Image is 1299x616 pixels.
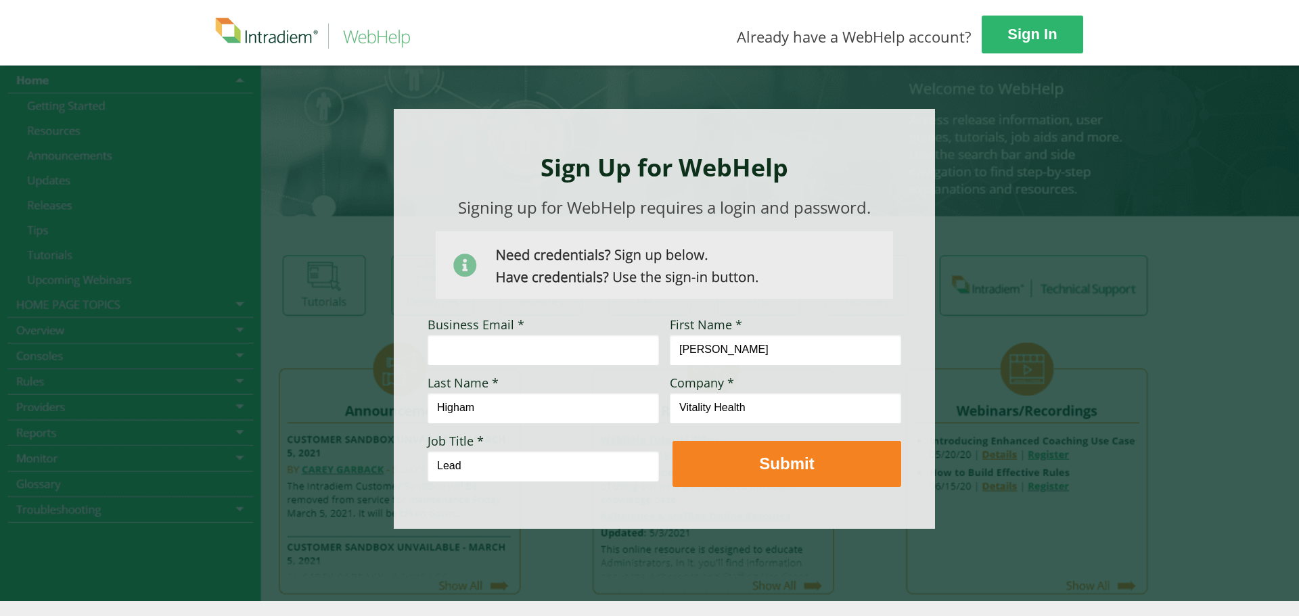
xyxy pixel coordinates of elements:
[428,433,484,449] span: Job Title *
[982,16,1083,53] a: Sign In
[759,454,814,473] strong: Submit
[670,375,734,391] span: Company *
[541,151,788,184] strong: Sign Up for WebHelp
[673,441,901,487] button: Submit
[428,316,524,333] span: Business Email *
[670,316,742,333] span: First Name *
[737,26,972,47] span: Already have a WebHelp account?
[458,196,871,218] span: Signing up for WebHelp requires a login and password.
[428,375,499,391] span: Last Name *
[1007,26,1057,43] strong: Sign In
[436,231,893,299] img: Need Credentials? Sign up below. Have Credentials? Use the sign-in button.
